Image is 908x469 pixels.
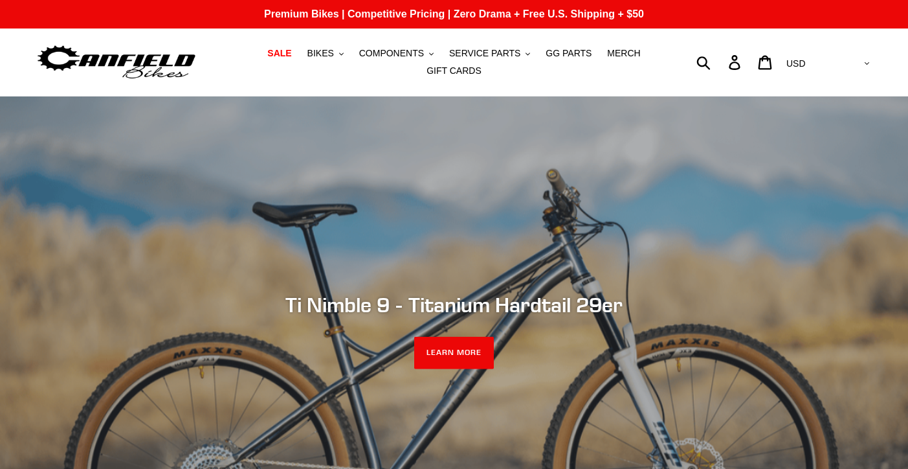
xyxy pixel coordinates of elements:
a: SALE [261,45,298,62]
a: GG PARTS [539,45,598,62]
span: SALE [267,48,291,59]
span: SERVICE PARTS [449,48,520,59]
a: LEARN MORE [414,337,494,369]
button: BIKES [301,45,350,62]
button: COMPONENTS [353,45,440,62]
h2: Ti Nimble 9 - Titanium Hardtail 29er [102,293,807,317]
a: MERCH [601,45,647,62]
span: BIKES [307,48,334,59]
span: GIFT CARDS [426,65,482,76]
span: GG PARTS [546,48,592,59]
a: GIFT CARDS [420,62,488,80]
span: COMPONENTS [359,48,424,59]
button: SERVICE PARTS [443,45,537,62]
span: MERCH [607,48,640,59]
input: Search [703,48,736,76]
img: Canfield Bikes [36,42,197,83]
